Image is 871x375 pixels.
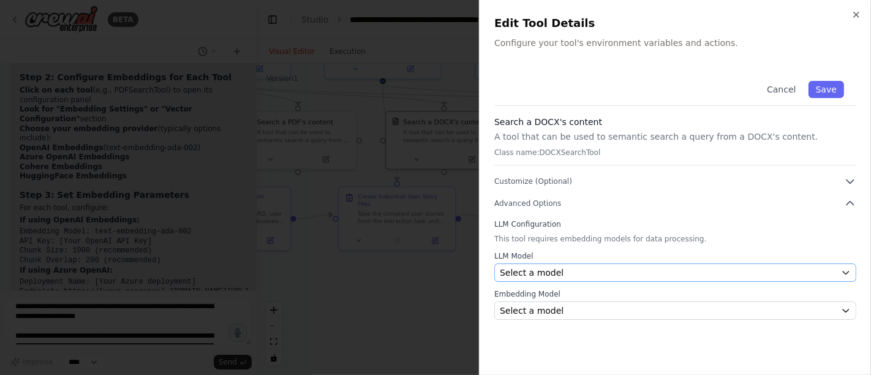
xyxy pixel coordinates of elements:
button: Customize (Optional) [494,175,856,187]
p: Class name: DOCXSearchTool [494,148,856,157]
button: Select a model [494,301,856,320]
p: A tool that can be used to semantic search a query from a DOCX's content. [494,131,856,143]
span: Select a model [500,267,564,279]
span: Customize (Optional) [494,176,572,186]
p: Configure your tool's environment variables and actions. [494,37,856,49]
span: Select a model [500,305,564,317]
button: Select a model [494,263,856,282]
label: LLM Model [494,251,856,261]
span: Advanced Options [494,199,561,208]
button: Advanced Options [494,197,856,210]
label: LLM Configuration [494,219,856,229]
h3: Search a DOCX's content [494,116,856,128]
button: Save [809,81,844,98]
label: Embedding Model [494,289,856,299]
button: Cancel [760,81,803,98]
p: This tool requires embedding models for data processing. [494,234,856,244]
h2: Edit Tool Details [494,15,856,32]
